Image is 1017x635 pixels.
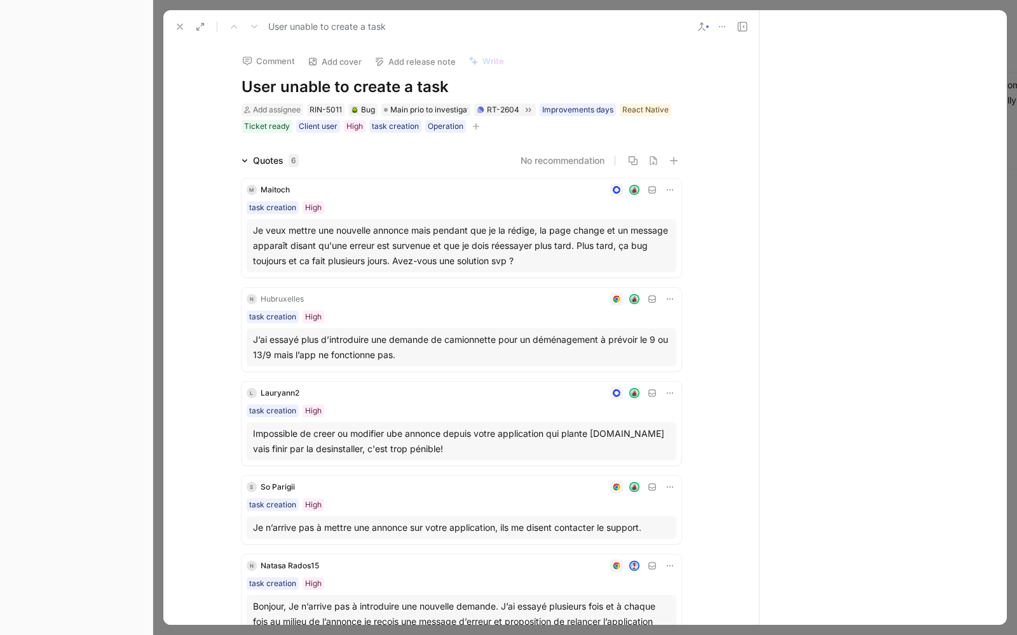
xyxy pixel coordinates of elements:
div: Je n’arrive pas à mettre une annonce sur votre application, ils me disent contacter le support. [253,520,670,535]
div: High [305,311,322,323]
div: RIN-5011 [310,104,342,116]
div: J’ai essayé plus d’introduire une demande de camionnette pour un déménagement à prévoir le 9 ou 1... [253,332,670,363]
div: task creation [249,577,296,590]
span: Lauryann2 [261,388,299,398]
span: Main prio to investigate [390,104,474,116]
img: avatar [630,562,638,570]
img: avatar [630,186,638,194]
div: N [247,561,257,571]
div: React Native [622,104,669,116]
div: High [305,577,322,590]
button: Add cover [302,53,367,70]
img: 🪲 [351,106,358,114]
div: High [346,120,363,133]
button: Write [463,52,510,70]
div: S [247,482,257,492]
span: So Parigii [261,482,295,491]
div: task creation [372,120,419,133]
div: RT-2604 [487,104,519,116]
span: User unable to create a task [268,19,386,34]
div: M [247,185,257,195]
div: High [305,498,322,511]
div: task creation [249,498,296,511]
img: avatar [630,295,638,304]
div: L [247,388,257,398]
div: Main prio to investigate [381,104,470,116]
div: Impossible de creer ou modifier ube annonce depuis votre application qui plante [DOMAIN_NAME] vai... [253,426,670,457]
span: Add assignee [253,105,301,114]
div: Operation [428,120,463,133]
h1: User unable to create a task [242,77,681,97]
span: Maitoch [261,185,290,194]
div: task creation [249,201,296,214]
div: Ticket ready [244,120,290,133]
div: 6 [289,154,299,167]
span: Write [482,55,504,67]
div: Quotes6 [236,153,304,168]
button: Add release note [369,53,461,70]
div: task creation [249,404,296,417]
div: Improvements days [542,104,613,116]
div: High [305,201,322,214]
img: avatar [630,389,638,398]
div: N [247,294,257,304]
div: Hubruxelles [261,293,304,305]
div: task creation [249,311,296,323]
div: Client user [299,120,338,133]
img: avatar [630,483,638,491]
div: Je veux mettre une nouvelle annonce mais pendant que je la rédige, la page change et un message a... [253,223,670,269]
div: High [305,404,322,417]
div: Bug [351,104,375,116]
button: No recommendation [521,153,604,168]
div: 🪲Bug [348,104,378,116]
span: Natasa Rados15 [261,561,319,570]
div: Quotes [253,153,299,168]
button: Comment [236,52,301,70]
